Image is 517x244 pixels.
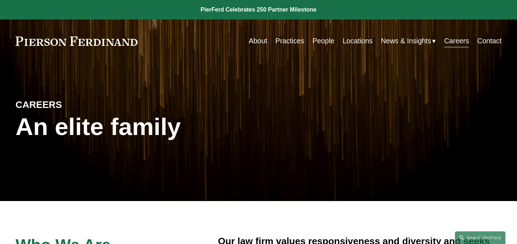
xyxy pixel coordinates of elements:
[381,34,436,48] a: folder dropdown
[313,34,334,48] a: People
[275,34,304,48] a: Practices
[455,231,505,244] a: Search this site
[249,34,267,48] a: About
[343,34,373,48] a: Locations
[477,34,501,48] a: Contact
[16,99,137,111] h4: CAREERS
[444,34,469,48] a: Careers
[381,35,431,47] span: News & Insights
[16,113,258,140] h1: An elite family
